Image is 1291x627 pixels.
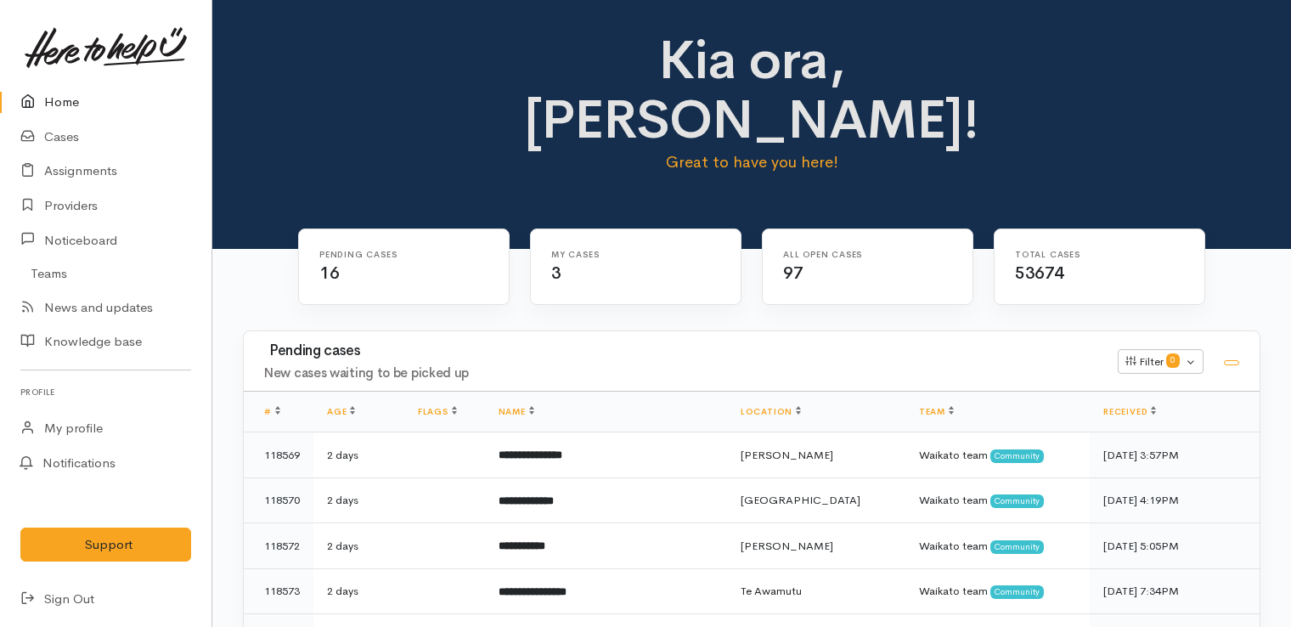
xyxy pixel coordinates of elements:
[741,539,833,553] span: [PERSON_NAME]
[327,406,355,417] a: Age
[244,477,313,523] td: 118570
[20,381,191,404] h6: Profile
[551,250,700,259] h6: My cases
[418,406,457,417] a: Flags
[319,250,468,259] h6: Pending cases
[1090,523,1260,569] td: [DATE] 5:05PM
[244,568,313,614] td: 118573
[783,250,932,259] h6: All Open cases
[905,432,1090,478] td: Waikato team
[1090,477,1260,523] td: [DATE] 4:19PM
[244,432,313,478] td: 118569
[244,523,313,569] td: 118572
[990,449,1044,463] span: Community
[1090,432,1260,478] td: [DATE] 3:57PM
[741,406,801,417] a: Location
[313,477,404,523] td: 2 days
[783,263,803,284] span: 97
[503,31,1001,150] h1: Kia ora, [PERSON_NAME]!
[741,584,802,598] span: Te Awamutu
[264,406,280,417] a: #
[905,523,1090,569] td: Waikato team
[905,477,1090,523] td: Waikato team
[1090,568,1260,614] td: [DATE] 7:34PM
[313,523,404,569] td: 2 days
[313,432,404,478] td: 2 days
[990,540,1044,554] span: Community
[264,343,1097,359] h3: Pending cases
[264,366,1097,381] h4: New cases waiting to be picked up
[20,528,191,562] button: Support
[503,150,1001,174] p: Great to have you here!
[990,585,1044,599] span: Community
[551,263,561,284] span: 3
[1103,406,1156,417] a: Received
[499,406,534,417] a: Name
[1015,250,1164,259] h6: Total cases
[1118,349,1204,375] button: Filter0
[990,494,1044,508] span: Community
[1166,353,1180,367] span: 0
[741,493,860,507] span: [GEOGRAPHIC_DATA]
[1015,263,1064,284] span: 53674
[319,263,339,284] span: 16
[905,568,1090,614] td: Waikato team
[313,568,404,614] td: 2 days
[741,448,833,462] span: [PERSON_NAME]
[919,406,954,417] a: Team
